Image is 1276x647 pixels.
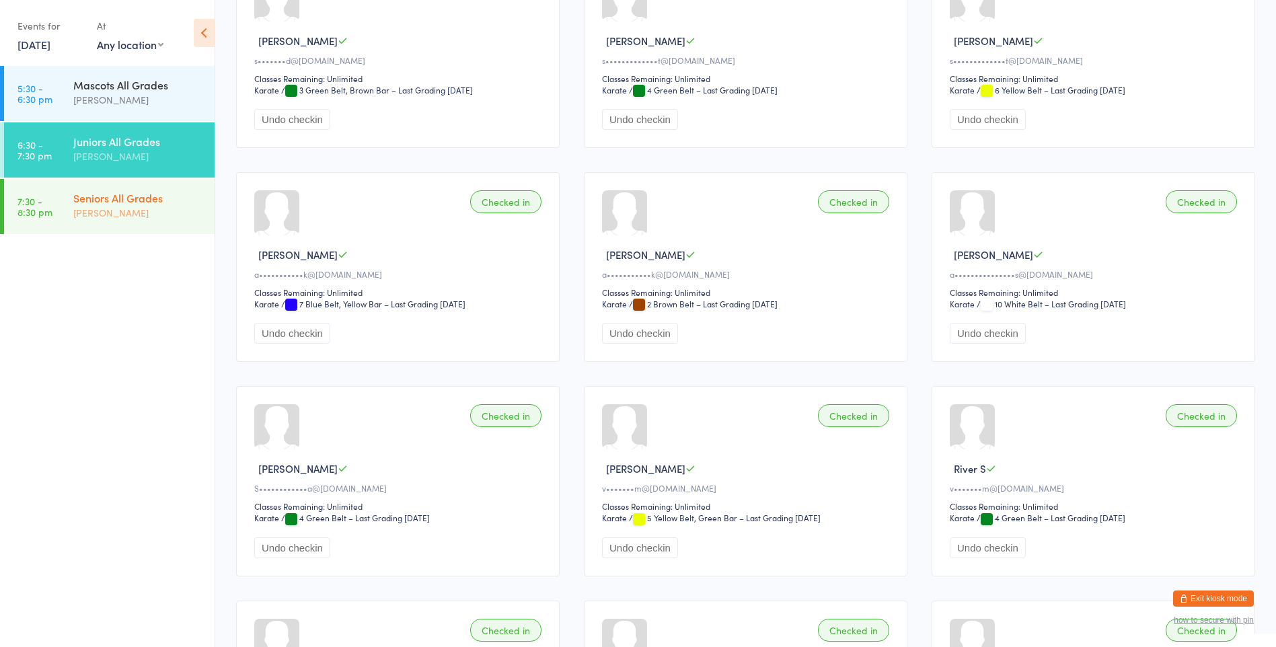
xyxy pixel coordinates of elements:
[254,298,279,309] div: Karate
[254,482,546,494] div: S••••••••••••a@[DOMAIN_NAME]
[73,77,203,92] div: Mascots All Grades
[254,54,546,66] div: s•••••••d@[DOMAIN_NAME]
[258,461,338,475] span: [PERSON_NAME]
[73,190,203,205] div: Seniors All Grades
[629,84,778,96] span: / 4 Green Belt – Last Grading [DATE]
[4,66,215,121] a: 5:30 -6:30 pmMascots All Grades[PERSON_NAME]
[4,179,215,234] a: 7:30 -8:30 pmSeniors All Grades[PERSON_NAME]
[470,619,541,642] div: Checked in
[1166,190,1237,213] div: Checked in
[254,323,330,344] button: Undo checkin
[818,190,889,213] div: Checked in
[254,73,546,84] div: Classes Remaining: Unlimited
[73,205,203,221] div: [PERSON_NAME]
[977,298,1126,309] span: / 10 White Belt – Last Grading [DATE]
[602,287,893,298] div: Classes Remaining: Unlimited
[73,134,203,149] div: Juniors All Grades
[629,512,821,523] span: / 5 Yellow Belt, Green Bar – Last Grading [DATE]
[629,298,778,309] span: / 2 Brown Belt – Last Grading [DATE]
[602,537,678,558] button: Undo checkin
[602,482,893,494] div: v•••••••m@[DOMAIN_NAME]
[950,84,975,96] div: Karate
[950,109,1026,130] button: Undo checkin
[258,248,338,262] span: [PERSON_NAME]
[254,109,330,130] button: Undo checkin
[818,619,889,642] div: Checked in
[606,248,685,262] span: [PERSON_NAME]
[602,512,627,523] div: Karate
[17,37,50,52] a: [DATE]
[602,54,893,66] div: s•••••••••••••t@[DOMAIN_NAME]
[606,461,685,475] span: [PERSON_NAME]
[954,248,1033,262] span: [PERSON_NAME]
[470,190,541,213] div: Checked in
[602,84,627,96] div: Karate
[602,268,893,280] div: a•••••••••••k@[DOMAIN_NAME]
[954,34,1033,48] span: [PERSON_NAME]
[4,122,215,178] a: 6:30 -7:30 pmJuniors All Grades[PERSON_NAME]
[977,512,1125,523] span: / 4 Green Belt – Last Grading [DATE]
[1174,615,1254,625] button: how to secure with pin
[254,500,546,512] div: Classes Remaining: Unlimited
[254,84,279,96] div: Karate
[470,404,541,427] div: Checked in
[254,537,330,558] button: Undo checkin
[97,15,163,37] div: At
[1166,619,1237,642] div: Checked in
[950,268,1241,280] div: a•••••••••••••••s@[DOMAIN_NAME]
[17,196,52,217] time: 7:30 - 8:30 pm
[950,482,1241,494] div: v•••••••m@[DOMAIN_NAME]
[17,15,83,37] div: Events for
[950,537,1026,558] button: Undo checkin
[17,83,52,104] time: 5:30 - 6:30 pm
[97,37,163,52] div: Any location
[950,323,1026,344] button: Undo checkin
[602,323,678,344] button: Undo checkin
[606,34,685,48] span: [PERSON_NAME]
[73,92,203,108] div: [PERSON_NAME]
[950,512,975,523] div: Karate
[954,461,986,475] span: River S
[281,512,430,523] span: / 4 Green Belt – Last Grading [DATE]
[254,287,546,298] div: Classes Remaining: Unlimited
[950,54,1241,66] div: s•••••••••••••t@[DOMAIN_NAME]
[1173,591,1254,607] button: Exit kiosk mode
[950,73,1241,84] div: Classes Remaining: Unlimited
[254,268,546,280] div: a•••••••••••k@[DOMAIN_NAME]
[254,512,279,523] div: Karate
[1166,404,1237,427] div: Checked in
[977,84,1125,96] span: / 6 Yellow Belt – Last Grading [DATE]
[950,298,975,309] div: Karate
[818,404,889,427] div: Checked in
[258,34,338,48] span: [PERSON_NAME]
[950,287,1241,298] div: Classes Remaining: Unlimited
[281,298,465,309] span: / 7 Blue Belt, Yellow Bar – Last Grading [DATE]
[17,139,52,161] time: 6:30 - 7:30 pm
[73,149,203,164] div: [PERSON_NAME]
[602,500,893,512] div: Classes Remaining: Unlimited
[950,500,1241,512] div: Classes Remaining: Unlimited
[602,298,627,309] div: Karate
[281,84,473,96] span: / 3 Green Belt, Brown Bar – Last Grading [DATE]
[602,73,893,84] div: Classes Remaining: Unlimited
[602,109,678,130] button: Undo checkin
